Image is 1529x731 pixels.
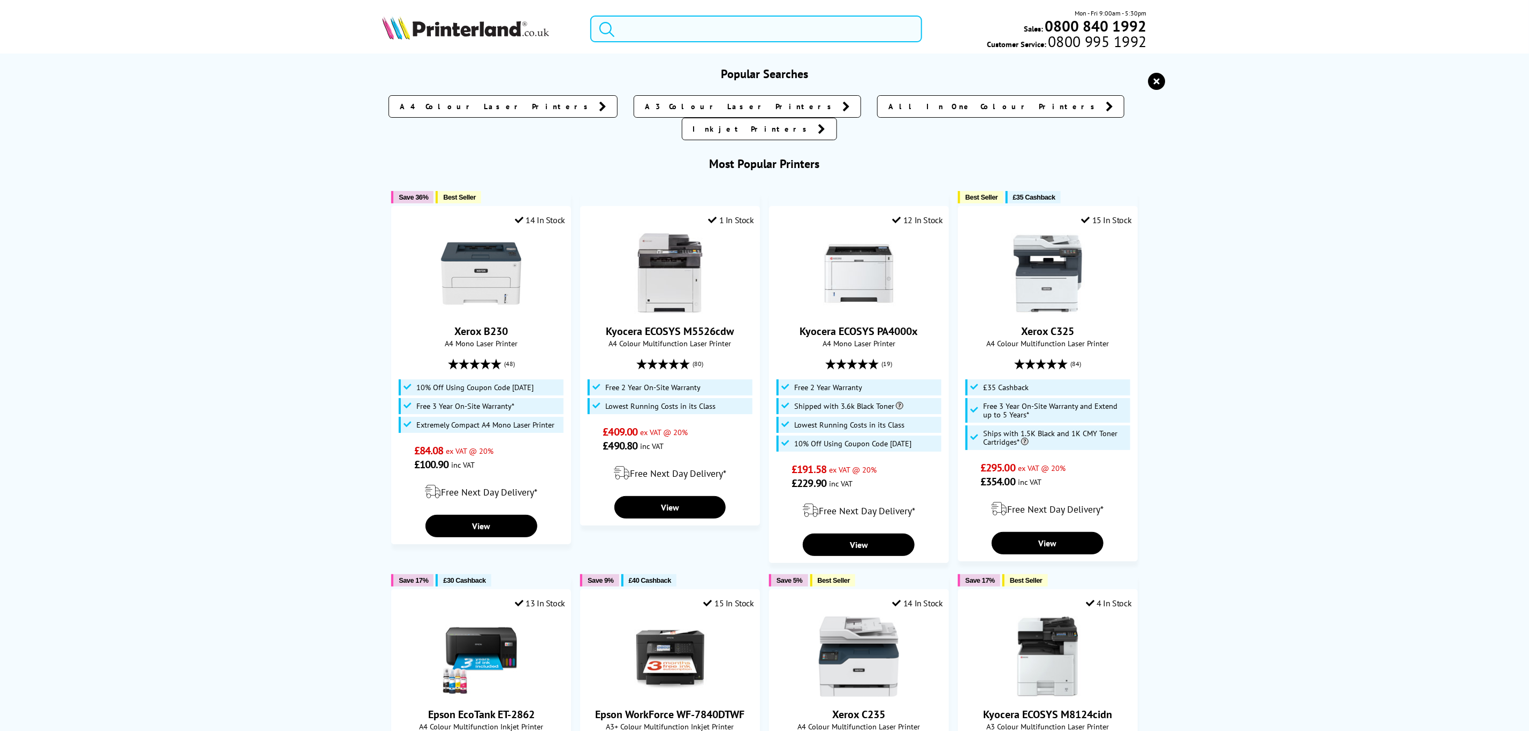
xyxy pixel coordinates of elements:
[629,576,671,584] span: £40 Cashback
[630,305,710,316] a: Kyocera ECOSYS M5526cdw
[819,616,899,697] img: Xerox C235
[1021,324,1074,338] a: Xerox C325
[983,383,1029,392] span: £35 Cashback
[634,95,861,118] a: A3 Colour Laser Printers
[877,95,1124,118] a: All In One Colour Printers
[397,338,565,348] span: A4 Mono Laser Printer
[596,707,745,721] a: Epson WorkForce WF-7840DTWF
[964,494,1132,524] div: modal_delivery
[1008,305,1088,316] a: Xerox C325
[888,101,1100,112] span: All In One Colour Printers
[1018,477,1041,487] span: inc VAT
[515,215,565,225] div: 14 In Stock
[693,124,813,134] span: Inkjet Printers
[1044,21,1147,31] a: 0800 840 1992
[441,616,521,697] img: Epson EcoTank ET-2862
[803,534,915,556] a: View
[800,324,918,338] a: Kyocera ECOSYS PA4000x
[775,496,943,526] div: modal_delivery
[382,66,1147,81] h3: Popular Searches
[1070,354,1081,374] span: (84)
[645,101,837,112] span: A3 Colour Laser Printers
[603,425,638,439] span: £409.00
[391,574,433,587] button: Save 17%
[980,475,1015,489] span: £354.00
[443,193,476,201] span: Best Seller
[1002,574,1048,587] button: Best Seller
[451,460,475,470] span: inc VAT
[603,439,638,453] span: £490.80
[399,576,428,584] span: Save 17%
[446,446,493,456] span: ex VAT @ 20%
[605,402,716,410] span: Lowest Running Costs in its Class
[400,101,594,112] span: A4 Colour Laser Printers
[621,574,676,587] button: £40 Cashback
[980,461,1015,475] span: £295.00
[1024,24,1044,34] span: Sales:
[819,305,899,316] a: Kyocera ECOSYS PA4000x
[1075,8,1147,18] span: Mon - Fri 9:00am - 5:30pm
[881,354,892,374] span: (19)
[590,16,922,42] input: Sea
[794,421,904,429] span: Lowest Running Costs in its Class
[389,95,618,118] a: A4 Colour Laser Printers
[810,574,856,587] button: Best Seller
[504,354,515,374] span: (48)
[630,233,710,314] img: Kyocera ECOSYS M5526cdw
[630,616,710,697] img: Epson WorkForce WF-7840DTWF
[775,338,943,348] span: A4 Mono Laser Printer
[399,193,428,201] span: Save 36%
[1008,616,1088,697] img: Kyocera ECOSYS M8124cidn
[708,215,754,225] div: 1 In Stock
[436,574,491,587] button: £30 Cashback
[958,574,1000,587] button: Save 17%
[441,688,521,699] a: Epson EcoTank ET-2862
[441,233,521,314] img: Xerox B230
[682,118,837,140] a: Inkjet Printers
[983,402,1127,419] span: Free 3 Year On-Site Warranty and Extend up to 5 Years*
[586,338,754,348] span: A4 Colour Multifunction Laser Printer
[416,421,554,429] span: Extremely Compact A4 Mono Laser Printer
[391,191,433,203] button: Save 36%
[832,707,885,721] a: Xerox C235
[606,324,734,338] a: Kyocera ECOSYS M5526cdw
[425,515,537,537] a: View
[630,688,710,699] a: Epson WorkForce WF-7840DTWF
[1045,16,1147,36] b: 0800 840 1992
[397,477,565,507] div: modal_delivery
[640,427,688,437] span: ex VAT @ 20%
[428,707,535,721] a: Epson EcoTank ET-2862
[382,16,577,42] a: Printerland Logo
[382,156,1147,171] h3: Most Popular Printers
[1008,233,1088,314] img: Xerox C325
[792,462,826,476] span: £191.58
[794,439,911,448] span: 10% Off Using Coupon Code [DATE]
[819,233,899,314] img: Kyocera ECOSYS PA4000x
[829,478,853,489] span: inc VAT
[965,576,995,584] span: Save 17%
[818,576,850,584] span: Best Seller
[1010,576,1043,584] span: Best Seller
[792,476,826,490] span: £229.90
[983,429,1127,446] span: Ships with 1.5K Black and 1K CMY Toner Cartridges*
[605,383,701,392] span: Free 2 Year On-Site Warranty
[1008,688,1088,699] a: Kyocera ECOSYS M8124cidn
[640,441,664,451] span: inc VAT
[454,324,508,338] a: Xerox B230
[983,707,1112,721] a: Kyocera ECOSYS M8124cidn
[1013,193,1055,201] span: £35 Cashback
[414,444,444,458] span: £84.08
[704,598,754,608] div: 15 In Stock
[987,36,1146,49] span: Customer Service:
[777,576,802,584] span: Save 5%
[382,16,549,40] img: Printerland Logo
[893,215,943,225] div: 12 In Stock
[693,354,704,374] span: (80)
[416,402,514,410] span: Free 3 Year On-Site Warranty*
[964,338,1132,348] span: A4 Colour Multifunction Laser Printer
[1018,463,1066,473] span: ex VAT @ 20%
[416,383,534,392] span: 10% Off Using Coupon Code [DATE]
[1046,36,1146,47] span: 0800 995 1992
[580,574,619,587] button: Save 9%
[1081,215,1131,225] div: 15 In Stock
